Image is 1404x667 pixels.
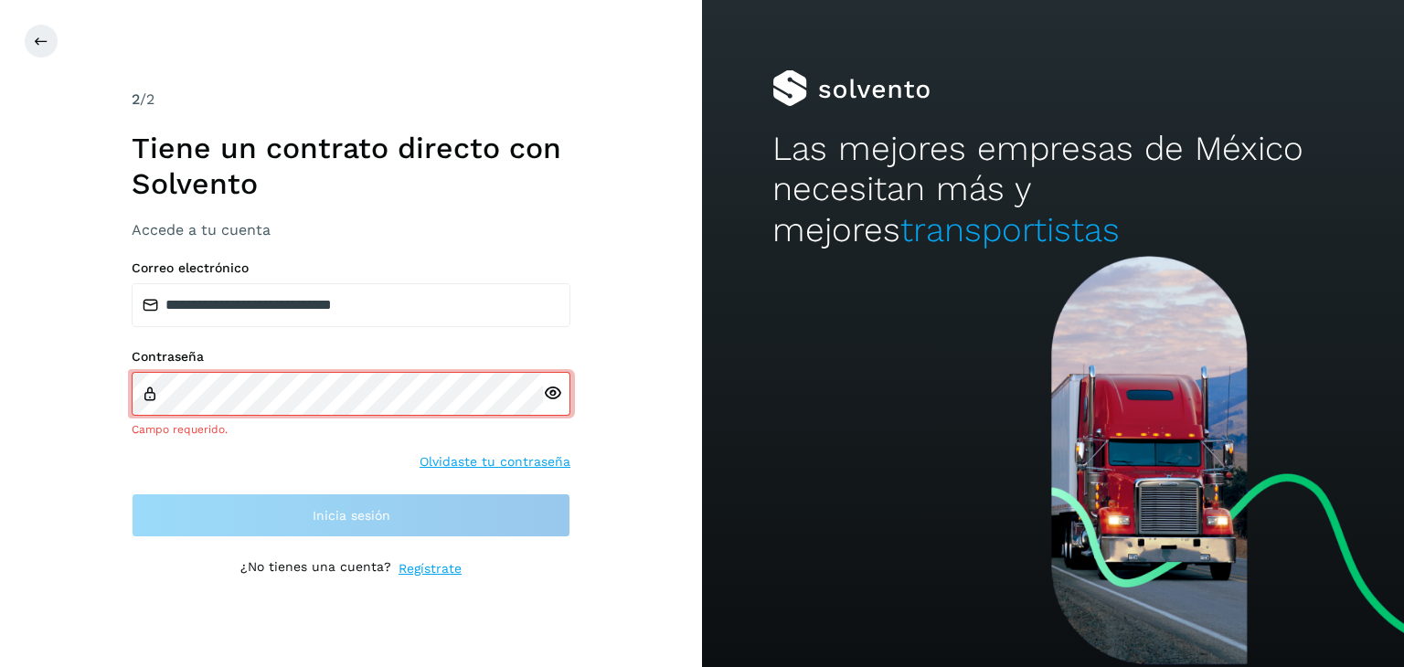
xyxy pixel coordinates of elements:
[132,90,140,108] span: 2
[399,559,462,578] a: Regístrate
[132,260,570,276] label: Correo electrónico
[132,349,570,365] label: Contraseña
[132,221,570,238] h3: Accede a tu cuenta
[132,493,570,537] button: Inicia sesión
[132,89,570,111] div: /2
[772,129,1334,250] h2: Las mejores empresas de México necesitan más y mejores
[132,421,570,438] div: Campo requerido.
[313,509,390,522] span: Inicia sesión
[132,131,570,201] h1: Tiene un contrato directo con Solvento
[420,452,570,471] a: Olvidaste tu contraseña
[240,559,391,578] p: ¿No tienes una cuenta?
[900,210,1120,249] span: transportistas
